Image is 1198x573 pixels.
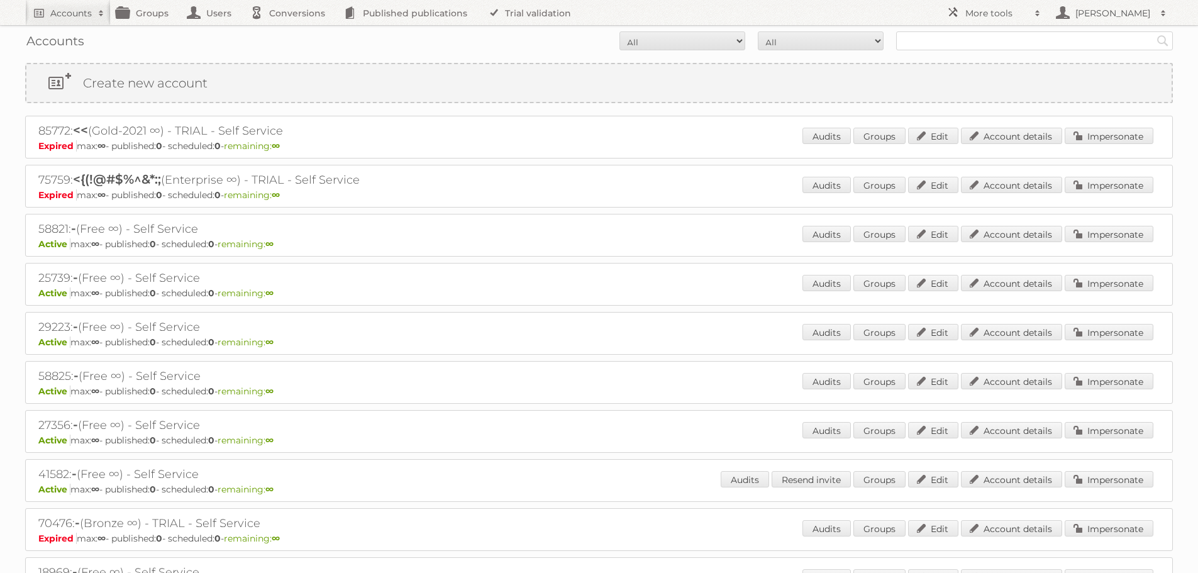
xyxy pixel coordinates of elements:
h2: 85772: (Gold-2021 ∞) - TRIAL - Self Service [38,123,479,139]
strong: 0 [150,386,156,397]
a: Edit [908,520,958,537]
span: remaining: [224,533,280,544]
a: Edit [908,275,958,291]
strong: ∞ [265,386,274,397]
a: Impersonate [1065,422,1153,438]
a: Edit [908,471,958,487]
span: Active [38,287,70,299]
strong: ∞ [91,287,99,299]
h2: 27356: (Free ∞) - Self Service [38,417,479,433]
a: Account details [961,373,1062,389]
p: max: - published: - scheduled: - [38,484,1160,495]
a: Account details [961,422,1062,438]
strong: ∞ [97,533,106,544]
a: Audits [802,275,851,291]
h2: 41582: (Free ∞) - Self Service [38,466,479,482]
span: <{(!@#$%^&*:; [73,172,161,187]
span: - [74,368,79,383]
strong: ∞ [265,337,274,348]
strong: 0 [150,238,156,250]
h2: 29223: (Free ∞) - Self Service [38,319,479,335]
strong: ∞ [91,435,99,446]
p: max: - published: - scheduled: - [38,189,1160,201]
a: Audits [802,177,851,193]
a: Account details [961,324,1062,340]
a: Audits [802,422,851,438]
a: Audits [802,324,851,340]
strong: 0 [214,533,221,544]
strong: 0 [156,533,162,544]
span: - [75,515,80,530]
span: << [73,123,88,138]
span: Expired [38,189,77,201]
a: Account details [961,471,1062,487]
strong: ∞ [91,484,99,495]
strong: 0 [214,140,221,152]
a: Resend invite [772,471,851,487]
strong: 0 [156,140,162,152]
a: Edit [908,324,958,340]
strong: ∞ [91,238,99,250]
a: Groups [853,226,906,242]
a: Groups [853,128,906,144]
a: Account details [961,177,1062,193]
strong: ∞ [265,287,274,299]
a: Account details [961,128,1062,144]
span: remaining: [218,287,274,299]
a: Impersonate [1065,471,1153,487]
a: Groups [853,177,906,193]
a: Groups [853,520,906,537]
p: max: - published: - scheduled: - [38,287,1160,299]
strong: 0 [208,287,214,299]
strong: ∞ [272,533,280,544]
h2: More tools [965,7,1028,19]
a: Edit [908,373,958,389]
strong: ∞ [97,140,106,152]
span: - [73,417,78,432]
span: Active [38,337,70,348]
strong: 0 [208,435,214,446]
a: Groups [853,471,906,487]
a: Create new account [26,64,1172,102]
h2: 75759: (Enterprise ∞) - TRIAL - Self Service [38,172,479,188]
a: Edit [908,422,958,438]
p: max: - published: - scheduled: - [38,386,1160,397]
a: Edit [908,177,958,193]
a: Audits [802,226,851,242]
strong: ∞ [91,386,99,397]
span: - [71,221,76,236]
a: Account details [961,226,1062,242]
span: Expired [38,140,77,152]
strong: ∞ [272,189,280,201]
input: Search [1153,31,1172,50]
strong: ∞ [265,484,274,495]
span: - [72,466,77,481]
span: remaining: [218,337,274,348]
a: Audits [802,128,851,144]
span: remaining: [218,386,274,397]
h2: [PERSON_NAME] [1072,7,1154,19]
span: remaining: [218,435,274,446]
span: remaining: [218,238,274,250]
a: Audits [721,471,769,487]
a: Impersonate [1065,275,1153,291]
strong: 0 [150,484,156,495]
strong: ∞ [97,189,106,201]
a: Edit [908,128,958,144]
strong: 0 [156,189,162,201]
span: remaining: [224,189,280,201]
strong: 0 [208,484,214,495]
p: max: - published: - scheduled: - [38,337,1160,348]
h2: 58821: (Free ∞) - Self Service [38,221,479,237]
strong: 0 [208,238,214,250]
strong: ∞ [265,238,274,250]
p: max: - published: - scheduled: - [38,533,1160,544]
a: Account details [961,520,1062,537]
strong: 0 [150,337,156,348]
h2: Accounts [50,7,92,19]
span: - [73,270,78,285]
strong: 0 [214,189,221,201]
a: Audits [802,373,851,389]
strong: 0 [208,337,214,348]
a: Impersonate [1065,520,1153,537]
